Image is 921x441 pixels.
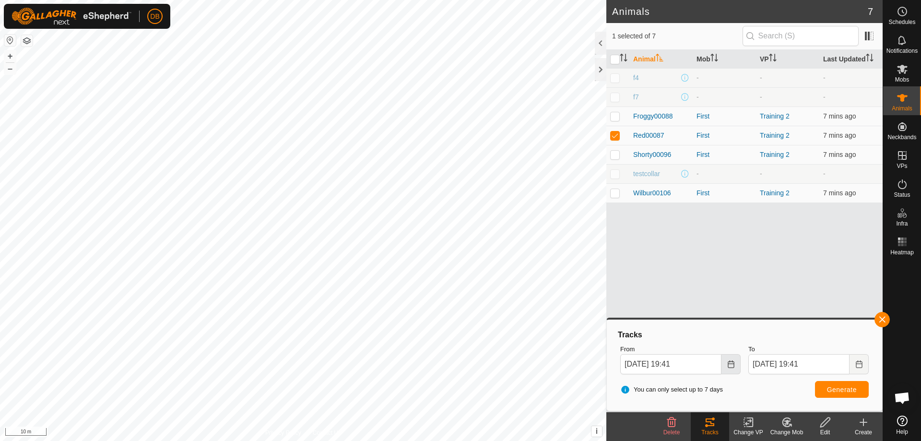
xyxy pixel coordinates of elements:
span: 13 Sept 2025, 7:34 pm [823,112,856,120]
p-sorticon: Activate to sort [769,55,777,63]
div: - [697,169,752,179]
span: - [823,93,826,101]
span: Shorty00096 [633,150,671,160]
th: Last Updated [819,50,883,69]
span: 13 Sept 2025, 7:34 pm [823,131,856,139]
span: Infra [896,221,908,226]
span: Delete [663,429,680,436]
span: Generate [827,386,857,393]
div: First [697,111,752,121]
a: Help [883,412,921,439]
div: Change Mob [767,428,806,437]
div: - [697,73,752,83]
button: Generate [815,381,869,398]
p-sorticon: Activate to sort [710,55,718,63]
div: Open chat [888,383,917,412]
a: Training 2 [760,189,790,197]
div: Tracks [691,428,729,437]
span: Heatmap [890,250,914,255]
span: - [823,170,826,178]
span: Red00087 [633,131,664,141]
button: i [591,426,602,437]
span: Froggy00088 [633,111,673,121]
span: Help [896,429,908,435]
label: To [748,345,869,354]
a: Privacy Policy [265,429,301,437]
span: Status [894,192,910,198]
span: VPs [897,163,907,169]
span: 13 Sept 2025, 7:34 pm [823,189,856,197]
span: 7 [868,4,873,19]
button: Choose Date [721,354,741,374]
app-display-virtual-paddock-transition: - [760,74,762,82]
h2: Animals [612,6,868,17]
div: - [697,92,752,102]
button: Reset Map [4,35,16,46]
img: Gallagher Logo [12,8,131,25]
div: Change VP [729,428,767,437]
input: Search (S) [743,26,859,46]
button: – [4,63,16,74]
div: First [697,188,752,198]
span: 1 selected of 7 [612,31,743,41]
span: Neckbands [887,134,916,140]
div: First [697,131,752,141]
a: Contact Us [313,429,341,437]
span: f4 [633,73,639,83]
label: From [620,345,741,354]
p-sorticon: Activate to sort [620,55,627,63]
th: VP [756,50,819,69]
span: Animals [892,106,912,111]
button: + [4,50,16,62]
span: Schedules [888,19,915,25]
div: Tracks [616,329,873,341]
span: Mobs [895,77,909,83]
th: Animal [629,50,693,69]
a: Training 2 [760,131,790,139]
p-sorticon: Activate to sort [656,55,663,63]
th: Mob [693,50,756,69]
div: Edit [806,428,844,437]
div: Create [844,428,883,437]
app-display-virtual-paddock-transition: - [760,93,762,101]
span: You can only select up to 7 days [620,385,723,394]
span: - [823,74,826,82]
span: i [596,427,598,435]
app-display-virtual-paddock-transition: - [760,170,762,178]
span: Wilbur00106 [633,188,671,198]
button: Choose Date [850,354,869,374]
span: Notifications [886,48,918,54]
span: testcollar [633,169,660,179]
span: 13 Sept 2025, 7:34 pm [823,151,856,158]
span: DB [150,12,159,22]
div: First [697,150,752,160]
p-sorticon: Activate to sort [866,55,874,63]
a: Training 2 [760,151,790,158]
button: Map Layers [21,35,33,47]
span: f7 [633,92,639,102]
a: Training 2 [760,112,790,120]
